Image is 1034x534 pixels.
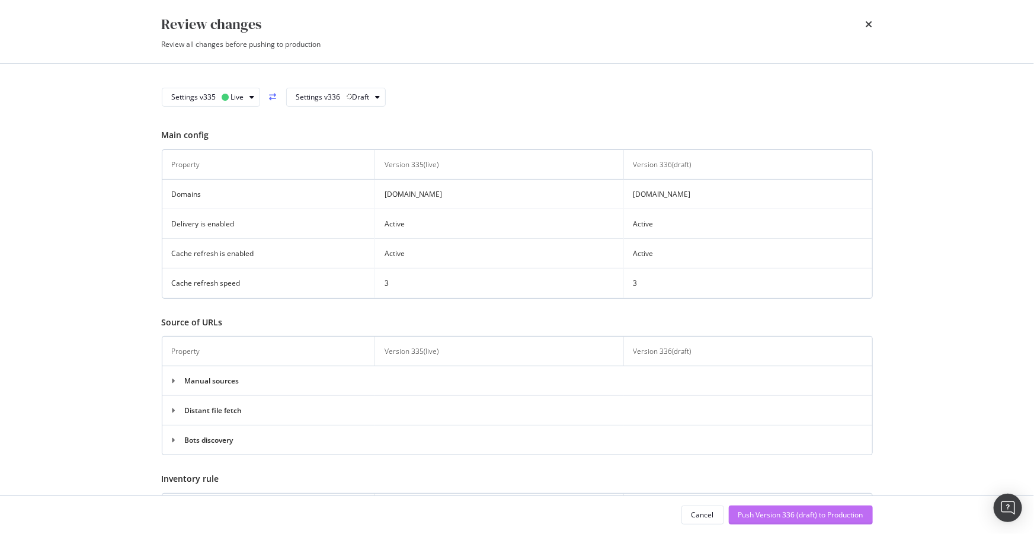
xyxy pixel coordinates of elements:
th: Property [162,150,375,180]
td: [DOMAIN_NAME] [623,179,872,209]
div: Settings v336 [296,94,341,101]
div: Push Version 336 (draft) to Production [738,510,863,520]
div: Review all changes before pushing to production [162,39,873,49]
div: Review changes [162,14,262,34]
td: Manual sources [162,366,872,396]
td: Delivery is enabled [162,209,375,239]
td: Bots discovery [162,426,872,455]
button: Settings v335 Live [162,88,260,107]
td: [DOMAIN_NAME] [375,179,623,209]
td: Active [623,239,872,268]
div: Cancel [692,510,714,520]
h3: Main config [162,130,873,139]
th: Version 335 ( live ) [375,337,623,366]
h3: Inventory rule [162,474,873,483]
td: Domains [162,179,375,209]
button: Push Version 336 (draft) to Production [729,506,873,525]
td: Active [623,209,872,239]
div: Live [222,94,244,101]
th: Version 336 ( draft ) [623,337,872,366]
div: times [866,14,873,34]
h3: Source of URLs [162,318,873,327]
th: Version 336 ( draft ) [623,150,872,180]
td: 3 [623,268,872,298]
td: 3 [375,268,623,298]
th: Version 336 ( draft ) [623,494,872,523]
button: Settings v336Draft [286,88,386,107]
td: Active [375,209,623,239]
th: Property [162,494,375,523]
button: Cancel [681,506,724,525]
td: Active [375,239,623,268]
th: Version 335 ( live ) [375,494,623,523]
div: Draft [347,94,370,101]
th: Version 335 ( live ) [375,150,623,180]
div: Open Intercom Messenger [994,494,1022,522]
th: Property [162,337,375,366]
div: Settings v335 [172,94,216,101]
td: Cache refresh is enabled [162,239,375,268]
td: Cache refresh speed [162,268,375,298]
td: Distant file fetch [162,396,872,426]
